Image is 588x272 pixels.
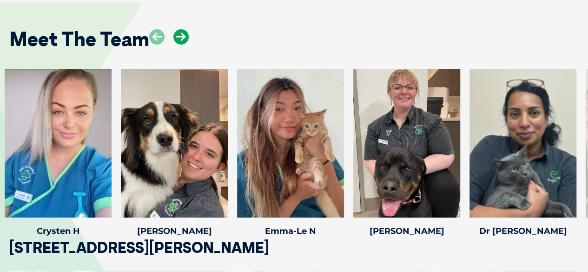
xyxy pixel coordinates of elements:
h2: Meet The Team [9,29,149,49]
h4: [PERSON_NAME] [121,227,228,235]
h4: Crysten H [5,227,112,235]
h4: [PERSON_NAME] [353,227,460,235]
h4: Emma-Le N [237,227,344,235]
h4: Dr [PERSON_NAME] [469,227,576,235]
